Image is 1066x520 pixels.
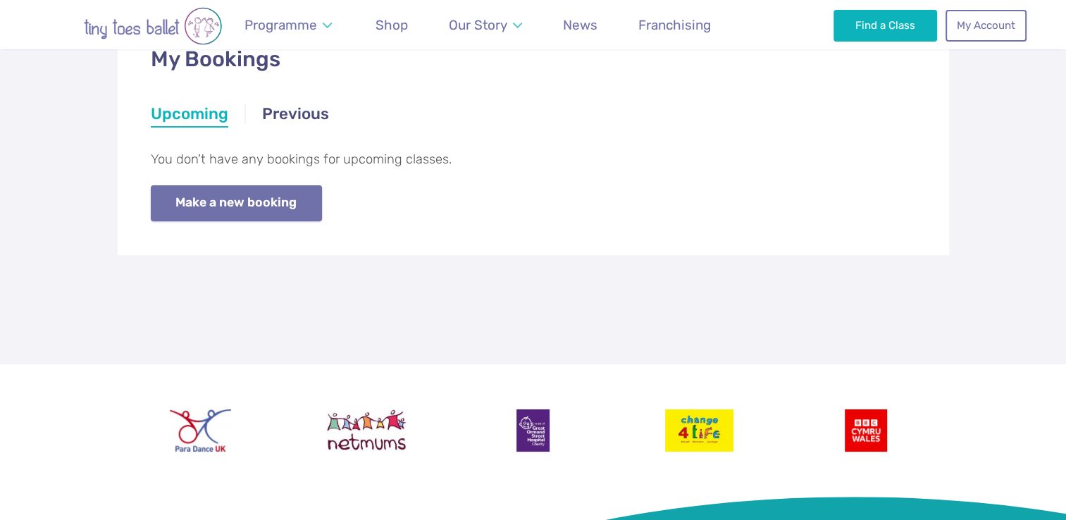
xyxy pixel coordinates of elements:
[833,10,937,41] a: Find a Class
[262,103,329,128] a: Previous
[557,8,605,42] a: News
[151,44,916,75] h1: My Bookings
[244,17,317,33] span: Programme
[170,409,230,452] img: Para Dance UK
[563,17,597,33] span: News
[151,150,916,170] p: You don't have any bookings for upcoming classes.
[946,10,1026,41] a: My Account
[238,8,339,42] a: Programme
[442,8,528,42] a: Our Story
[632,8,718,42] a: Franchising
[151,185,322,221] a: Make a new booking
[40,7,266,45] img: tiny toes ballet
[376,17,408,33] span: Shop
[369,8,415,42] a: Shop
[638,17,711,33] span: Franchising
[449,17,507,33] span: Our Story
